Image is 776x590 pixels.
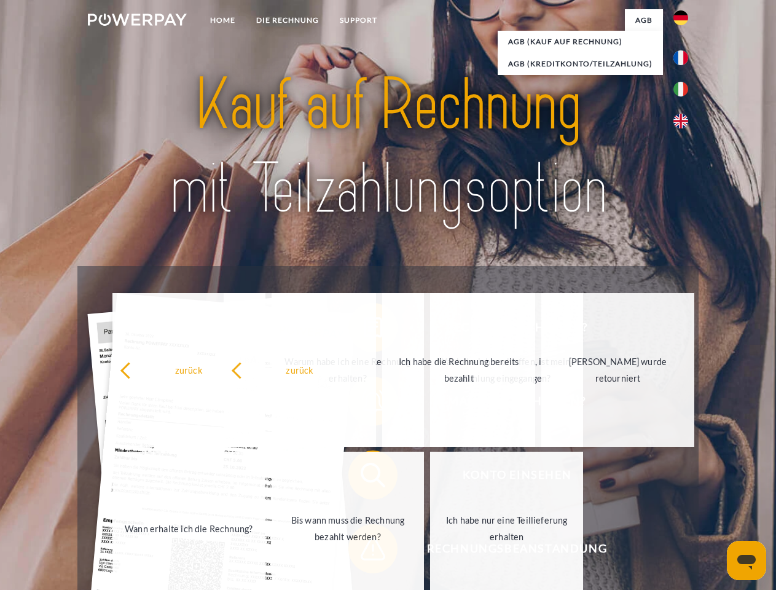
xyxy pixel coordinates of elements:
[390,353,528,387] div: Ich habe die Rechnung bereits bezahlt
[200,9,246,31] a: Home
[673,10,688,25] img: de
[498,31,663,53] a: AGB (Kauf auf Rechnung)
[437,512,576,545] div: Ich habe nur eine Teillieferung erhalten
[673,50,688,65] img: fr
[120,520,258,537] div: Wann erhalte ich die Rechnung?
[329,9,388,31] a: SUPPORT
[231,361,369,378] div: zurück
[673,82,688,96] img: it
[120,361,258,378] div: zurück
[279,512,417,545] div: Bis wann muss die Rechnung bezahlt werden?
[246,9,329,31] a: DIE RECHNUNG
[498,53,663,75] a: AGB (Kreditkonto/Teilzahlung)
[549,353,687,387] div: [PERSON_NAME] wurde retourniert
[117,59,659,235] img: title-powerpay_de.svg
[673,114,688,128] img: en
[88,14,187,26] img: logo-powerpay-white.svg
[727,541,766,580] iframe: Schaltfläche zum Öffnen des Messaging-Fensters
[625,9,663,31] a: agb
